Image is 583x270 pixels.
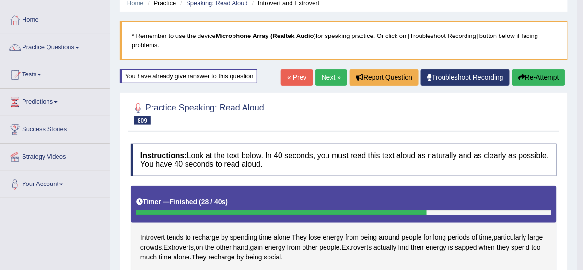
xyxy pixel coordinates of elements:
[315,69,347,86] a: Next »
[233,243,248,253] span: Click to see word definition
[163,243,194,253] span: Click to see word definition
[323,233,344,243] span: Click to see word definition
[532,243,541,253] span: Click to see word definition
[373,243,396,253] span: Click to see word definition
[455,243,477,253] span: Click to see word definition
[494,233,526,243] span: Click to see word definition
[173,252,189,262] span: Click to see word definition
[205,243,214,253] span: Click to see word definition
[342,243,372,253] span: Click to see word definition
[512,69,565,86] button: Re-Attempt
[226,198,228,206] b: )
[379,233,400,243] span: Click to see word definition
[292,233,307,243] span: Click to see word definition
[140,233,165,243] span: Click to see word definition
[345,233,359,243] span: Click to see word definition
[140,252,157,262] span: Click to see word definition
[421,69,510,86] a: Troubleshoot Recording
[134,116,151,125] span: 809
[433,233,446,243] span: Click to see word definition
[193,233,219,243] span: Click to see word definition
[216,32,316,39] b: Microphone Array (Realtek Audio)
[120,69,257,83] div: You have already given answer to this question
[120,21,568,60] blockquote: * Remember to use the device for speaking practice. Or click on [Troubleshoot Recording] button b...
[448,243,453,253] span: Click to see word definition
[411,243,424,253] span: Click to see word definition
[196,243,203,253] span: Click to see word definition
[185,233,191,243] span: Click to see word definition
[0,7,110,31] a: Home
[479,233,492,243] span: Click to see word definition
[528,233,543,243] span: Click to see word definition
[259,233,272,243] span: Click to see word definition
[245,252,262,262] span: Click to see word definition
[201,198,226,206] b: 28 / 40s
[237,252,244,262] span: Click to see word definition
[209,252,235,262] span: Click to see word definition
[159,252,171,262] span: Click to see word definition
[0,171,110,195] a: Your Account
[264,252,281,262] span: Click to see word definition
[426,243,446,253] span: Click to see word definition
[0,144,110,168] a: Strategy Videos
[512,243,530,253] span: Click to see word definition
[497,243,509,253] span: Click to see word definition
[309,233,321,243] span: Click to see word definition
[402,233,422,243] span: Click to see word definition
[136,198,228,206] h5: Timer —
[131,101,264,125] h2: Practice Speaking: Read Aloud
[287,243,301,253] span: Click to see word definition
[303,243,318,253] span: Click to see word definition
[192,252,207,262] span: Click to see word definition
[424,233,431,243] span: Click to see word definition
[131,144,557,176] h4: Look at the text below. In 40 seconds, you must read this text aloud as naturally and as clearly ...
[216,243,232,253] span: Click to see word definition
[281,69,313,86] a: « Prev
[170,198,198,206] b: Finished
[472,233,478,243] span: Click to see word definition
[230,233,257,243] span: Click to see word definition
[448,233,470,243] span: Click to see word definition
[140,243,162,253] span: Click to see word definition
[320,243,340,253] span: Click to see word definition
[140,151,187,160] b: Instructions:
[0,116,110,140] a: Success Stories
[221,233,228,243] span: Click to see word definition
[0,34,110,58] a: Practice Questions
[398,243,409,253] span: Click to see word definition
[274,233,290,243] span: Click to see word definition
[167,233,183,243] span: Click to see word definition
[0,89,110,113] a: Predictions
[479,243,495,253] span: Click to see word definition
[265,243,285,253] span: Click to see word definition
[0,61,110,86] a: Tests
[250,243,263,253] span: Click to see word definition
[199,198,201,206] b: (
[350,69,419,86] button: Report Question
[361,233,377,243] span: Click to see word definition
